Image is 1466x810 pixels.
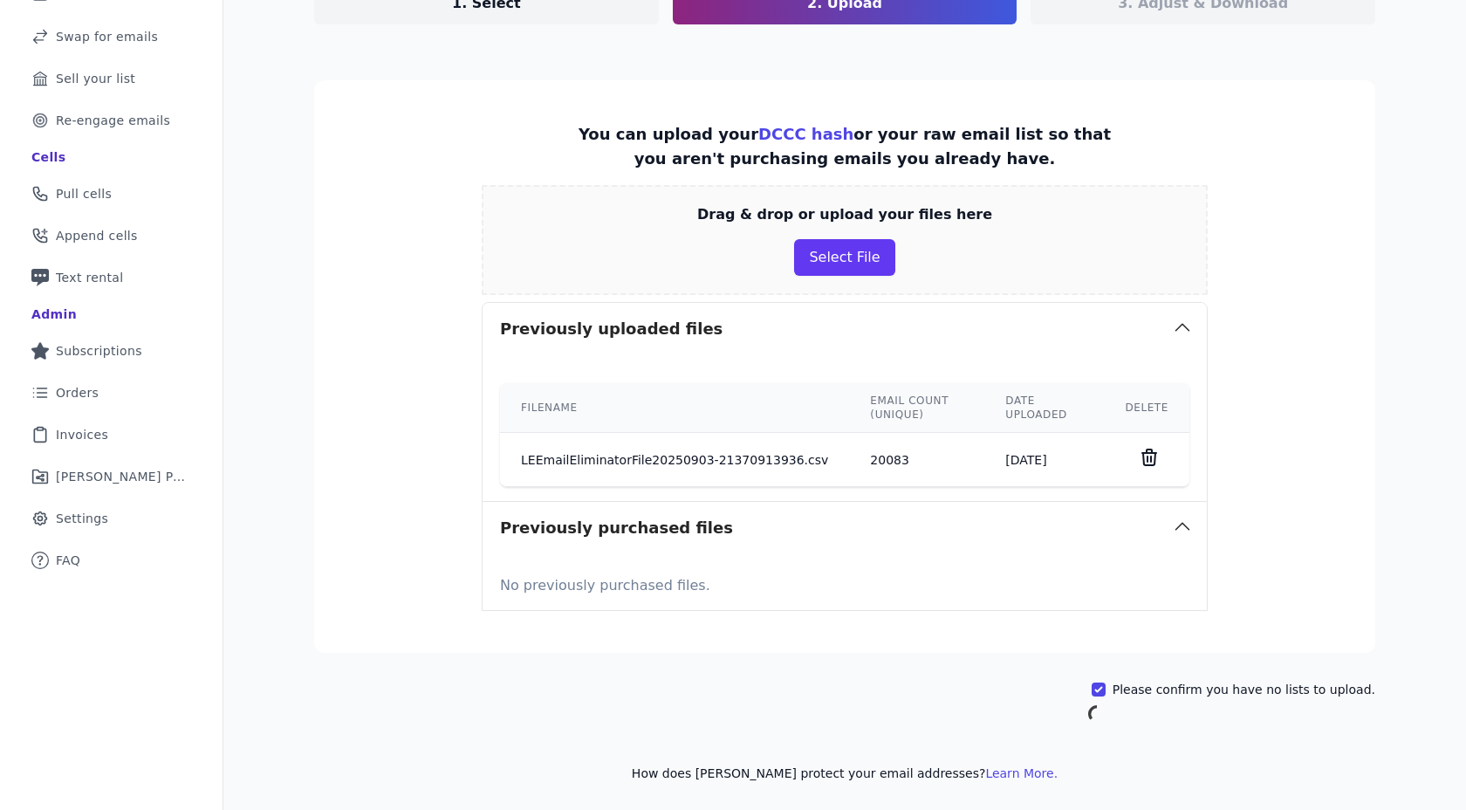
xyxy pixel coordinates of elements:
button: Previously purchased files [483,502,1207,554]
p: Drag & drop or upload your files here [697,204,992,225]
p: No previously purchased files. [500,568,1189,596]
th: Email count (unique) [849,383,984,433]
a: Pull cells [14,175,209,213]
td: LEEmailEliminatorFile20250903-21370913936.csv [500,433,849,487]
a: Text rental [14,258,209,297]
a: [PERSON_NAME] Performance [14,457,209,496]
div: Admin [31,305,77,323]
span: Swap for emails [56,28,158,45]
h3: Previously purchased files [500,516,733,540]
span: Sell your list [56,70,135,87]
a: Sell your list [14,59,209,98]
span: Subscriptions [56,342,142,360]
td: [DATE] [984,433,1104,487]
th: Filename [500,383,849,433]
span: Settings [56,510,108,527]
p: You can upload your or your raw email list so that you aren't purchasing emails you already have. [572,122,1117,171]
th: Date uploaded [984,383,1104,433]
a: Settings [14,499,209,538]
span: Pull cells [56,185,112,202]
a: Swap for emails [14,17,209,56]
span: Append cells [56,227,138,244]
button: Learn More. [985,765,1058,782]
a: Orders [14,374,209,412]
h3: Previously uploaded files [500,317,723,341]
span: FAQ [56,552,80,569]
span: Invoices [56,426,108,443]
a: Subscriptions [14,332,209,370]
span: Orders [56,384,99,402]
a: FAQ [14,541,209,580]
label: Please confirm you have no lists to upload. [1113,681,1375,698]
a: Invoices [14,415,209,454]
th: Delete [1104,383,1189,433]
button: Previously uploaded files [483,303,1207,355]
a: DCCC hash [758,125,853,143]
span: Re-engage emails [56,112,170,129]
p: How does [PERSON_NAME] protect your email addresses? [314,765,1375,782]
div: Cells [31,148,65,166]
span: [PERSON_NAME] Performance [56,468,188,485]
a: Re-engage emails [14,101,209,140]
button: Select File [794,239,894,276]
td: 20083 [849,433,984,487]
a: Append cells [14,216,209,255]
span: Text rental [56,269,124,286]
